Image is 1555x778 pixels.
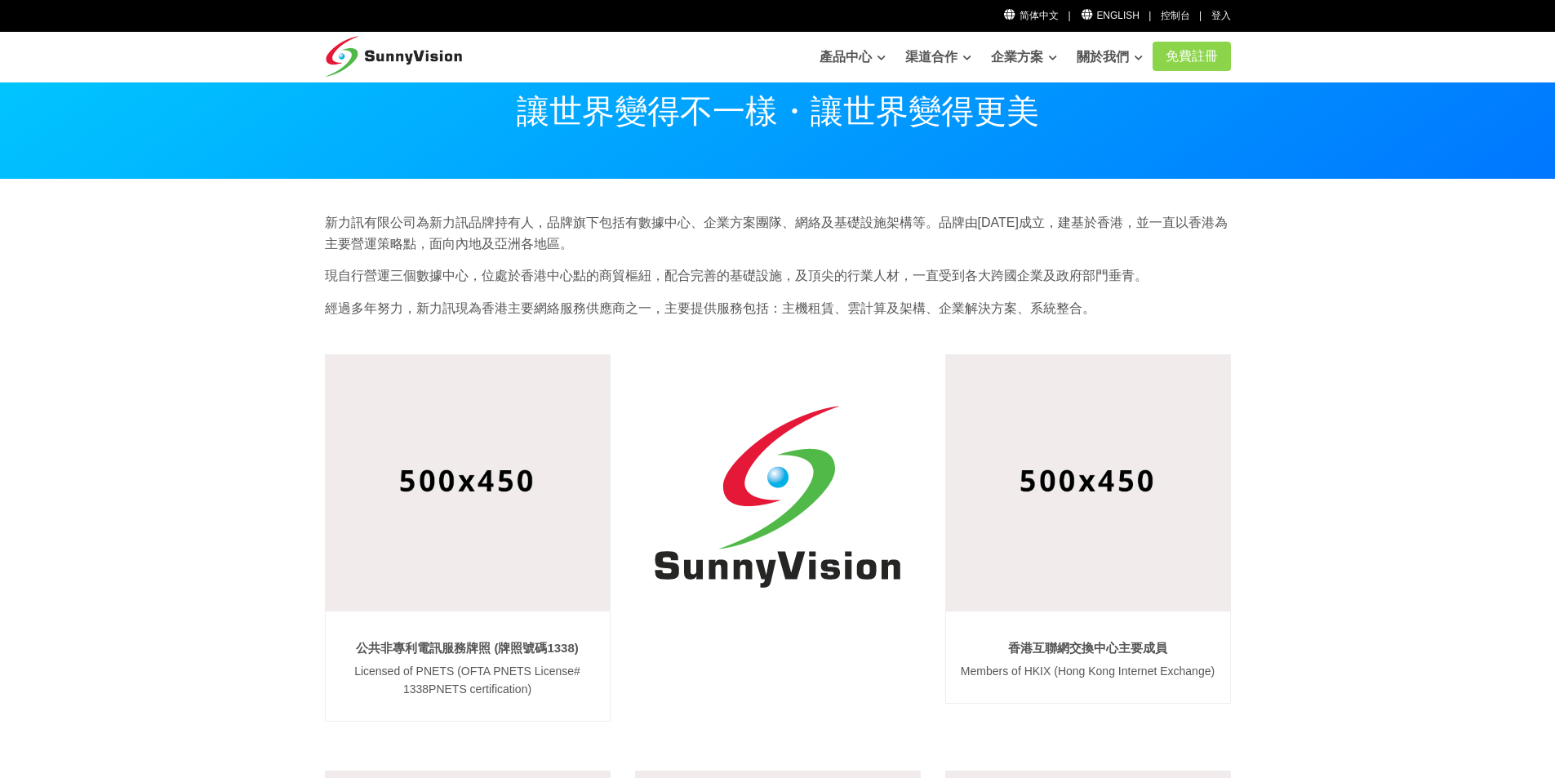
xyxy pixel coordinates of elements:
a: 公共非專利電訊服務牌照 (牌照號碼1338) [356,641,579,655]
p: Members of HKIX (Hong Kong Internet Exchange) [957,662,1219,680]
a: 登入 [1211,10,1231,21]
p: 現自行營運三個數據中心，位處於香港中心點的商貿樞紐，配合完善的基礎設施，及頂尖的行業人材，一直受到各大跨國企業及政府部門垂青。 [325,265,1231,287]
a: 免費註冊 [1153,42,1231,71]
a: 简体中文 [1003,10,1060,21]
img: SunnyVision [635,354,921,640]
img: Image Description [326,355,610,611]
a: 香港互聯網交換中心主要成員 [1008,641,1167,655]
a: 控制台 [1161,10,1190,21]
p: Licensed of PNETS (OFTA PNETS License# 1338PNETS certification) [337,662,598,699]
a: English [1080,10,1140,21]
img: Image Description [946,355,1230,611]
li: | [1148,8,1151,24]
a: 產品中心 [820,41,886,73]
li: | [1068,8,1070,24]
a: 渠道合作 [905,41,971,73]
li: | [1199,8,1202,24]
p: 讓世界變得不一樣・讓世界變得更美 [325,95,1231,127]
p: 經過多年努力，新力訊現為香港主要網絡服務供應商之一，主要提供服務包括：主機租賃、雲計算及架構、企業解決方案、系統整合。 [325,298,1231,319]
a: 企業方案 [991,41,1057,73]
p: 新力訊有限公司為新力訊品牌持有人，品牌旗下包括有數據中心、企業方案團隊、網絡及基礎設施架構等。品牌由[DATE]成立，建基於香港，並一直以香港為主要營運策略點，面向內地及亞洲各地區。 [325,212,1231,254]
a: 關於我們 [1077,41,1143,73]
